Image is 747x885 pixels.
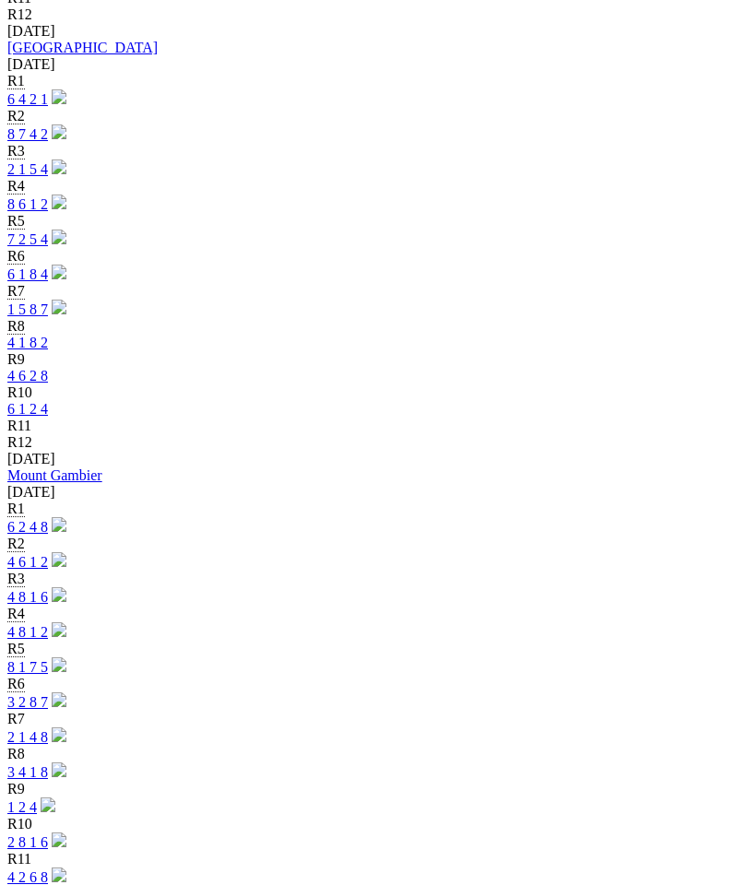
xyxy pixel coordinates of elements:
[7,624,48,640] a: 4 8 1 2
[7,401,48,417] a: 6 1 2 4
[7,126,48,142] a: 8 7 4 2
[7,196,48,212] a: 8 6 1 2
[7,589,48,605] a: 4 8 1 6
[52,552,66,567] img: play-circle.svg
[7,231,48,247] a: 7 2 5 4
[7,467,102,483] a: Mount Gambier
[52,517,66,532] img: play-circle.svg
[7,711,740,727] div: R7
[7,659,48,675] a: 8 1 7 5
[7,694,48,710] a: 3 2 8 7
[7,40,158,55] a: [GEOGRAPHIC_DATA]
[7,384,740,401] div: R10
[7,266,48,282] a: 6 1 8 4
[52,230,66,244] img: play-circle.svg
[7,56,740,73] div: [DATE]
[7,434,740,451] div: R12
[52,867,66,882] img: play-circle.svg
[52,657,66,672] img: play-circle.svg
[7,851,740,867] div: R11
[52,692,66,707] img: play-circle.svg
[52,622,66,637] img: play-circle.svg
[7,335,48,350] a: 4 1 8 2
[52,124,66,139] img: play-circle.svg
[52,587,66,602] img: play-circle.svg
[52,159,66,174] img: play-circle.svg
[52,832,66,847] img: play-circle.svg
[7,161,48,177] a: 2 1 5 4
[7,91,48,107] a: 6 4 2 1
[7,799,37,815] a: 1 2 4
[52,762,66,777] img: play-circle.svg
[7,519,48,535] a: 6 2 4 8
[7,816,740,832] div: R10
[7,554,48,570] a: 4 6 1 2
[7,834,48,850] a: 2 8 1 6
[7,368,48,383] a: 4 6 2 8
[7,351,740,368] div: R9
[7,451,740,467] div: [DATE]
[41,797,55,812] img: play-circle.svg
[7,301,48,317] a: 1 5 8 7
[7,781,740,797] div: R9
[52,300,66,314] img: play-circle.svg
[7,23,740,40] div: [DATE]
[7,418,740,434] div: R11
[7,746,740,762] div: R8
[52,89,66,104] img: play-circle.svg
[52,727,66,742] img: play-circle.svg
[52,195,66,209] img: play-circle.svg
[7,484,740,501] div: [DATE]
[7,764,48,780] a: 3 4 1 8
[7,6,740,23] div: R12
[7,869,48,885] a: 4 2 6 8
[7,729,48,745] a: 2 1 4 8
[52,265,66,279] img: play-circle.svg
